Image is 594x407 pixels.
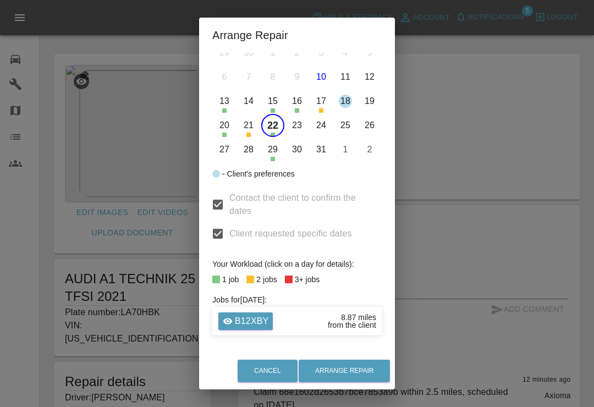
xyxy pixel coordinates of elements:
[235,315,268,328] p: B12XBY
[358,41,381,64] button: Sunday, October 5th, 2025
[358,90,381,113] button: Sunday, October 19th, 2025
[285,138,309,161] button: Thursday, October 30th, 2025
[213,90,236,113] button: Monday, October 13th, 2025
[261,90,284,113] button: Wednesday, October 15th, 2025
[285,90,309,113] button: Thursday, October 16th, 2025
[237,114,260,137] button: Tuesday, October 21st, 2025
[237,138,260,161] button: Tuesday, October 28th, 2025
[285,65,309,89] button: Thursday, October 9th, 2025
[212,19,382,162] table: October 2025
[261,114,284,137] button: Wednesday, October 22nd, 2025, selected
[285,41,309,64] button: Thursday, October 2nd, 2025
[261,41,284,64] button: Wednesday, October 1st, 2025
[261,65,284,89] button: Wednesday, October 8th, 2025
[310,138,333,161] button: Friday, October 31st, 2025
[237,90,260,113] button: Tuesday, October 14th, 2025
[285,114,309,137] button: Thursday, October 23rd, 2025
[299,360,390,382] button: Arrange Repair
[229,227,352,240] span: Client requested specific dates
[256,273,277,286] div: 2 jobs
[358,65,381,89] button: Sunday, October 12th, 2025
[222,167,295,180] div: - Client's preferences
[213,114,236,137] button: Monday, October 20th, 2025
[341,313,376,321] div: 8.87 miles
[237,41,260,64] button: Tuesday, September 30th, 2025
[213,65,236,89] button: Monday, October 6th, 2025
[237,65,260,89] button: Tuesday, October 7th, 2025
[310,114,333,137] button: Friday, October 24th, 2025
[334,114,357,137] button: Saturday, October 25th, 2025
[334,65,357,89] button: Saturday, October 11th, 2025
[334,138,357,161] button: Saturday, November 1st, 2025
[229,191,373,218] span: Contact the client to confirm the dates
[213,138,236,161] button: Monday, October 27th, 2025
[199,18,395,53] h2: Arrange Repair
[358,114,381,137] button: Sunday, October 26th, 2025
[310,65,333,89] button: Today, Friday, October 10th, 2025
[334,41,357,64] button: Saturday, October 4th, 2025
[212,294,382,306] h6: Jobs for [DATE] :
[310,41,333,64] button: Friday, October 3rd, 2025
[295,273,320,286] div: 3+ jobs
[261,138,284,161] button: Wednesday, October 29th, 2025
[310,90,333,113] button: Friday, October 17th, 2025
[222,273,239,286] div: 1 job
[238,360,298,382] button: Cancel
[328,321,376,329] div: from the client
[213,41,236,64] button: Monday, September 29th, 2025
[358,138,381,161] button: Sunday, November 2nd, 2025
[212,257,382,271] div: Your Workload (click on a day for details):
[334,90,357,113] button: Saturday, October 18th, 2025
[218,312,273,330] a: B12XBY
